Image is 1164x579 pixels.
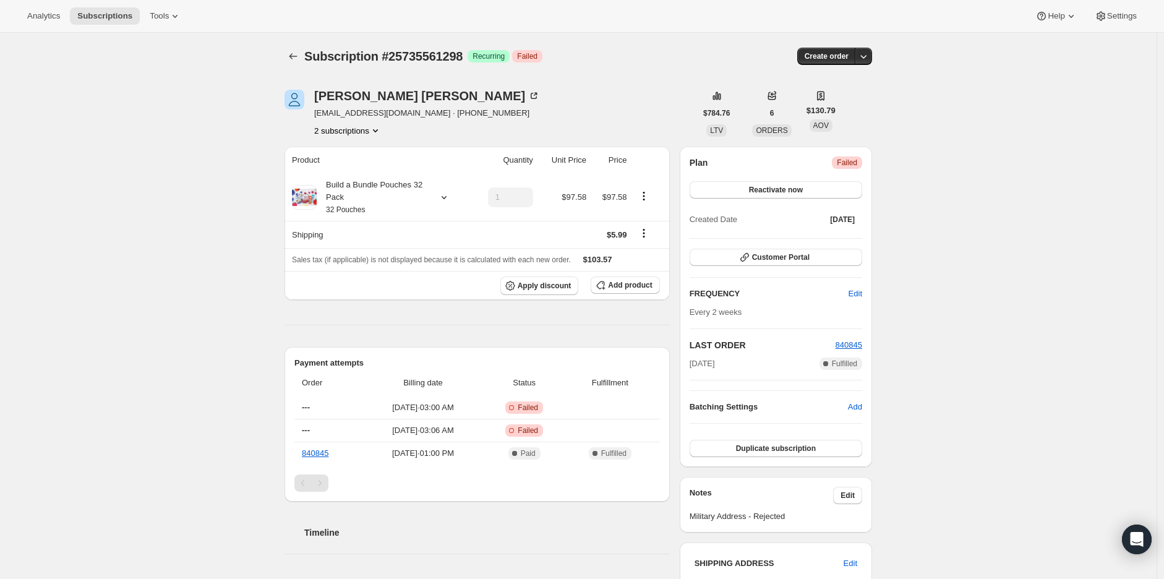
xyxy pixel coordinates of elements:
[285,90,304,109] span: Nicole Smith
[471,147,537,174] th: Quantity
[302,448,328,458] a: 840845
[70,7,140,25] button: Subscriptions
[690,339,836,351] h2: LAST ORDER
[304,526,670,539] h2: Timeline
[690,401,848,413] h6: Batching Settings
[807,105,836,117] span: $130.79
[317,179,428,216] div: Build a Bundle Pouches 32 Pack
[833,487,862,504] button: Edit
[518,403,538,413] span: Failed
[836,340,862,350] a: 840845
[841,397,870,417] button: Add
[314,90,540,102] div: [PERSON_NAME] [PERSON_NAME]
[27,11,60,21] span: Analytics
[366,447,481,460] span: [DATE] · 01:00 PM
[813,121,829,130] span: AOV
[568,377,653,389] span: Fulfillment
[836,554,865,573] button: Edit
[763,105,782,122] button: 6
[366,424,481,437] span: [DATE] · 03:06 AM
[756,126,787,135] span: ORDERS
[302,426,310,435] span: ---
[583,255,612,264] span: $103.57
[304,49,463,63] span: Subscription #25735561298
[805,51,849,61] span: Create order
[848,401,862,413] span: Add
[690,487,834,504] h3: Notes
[326,205,365,214] small: 32 Pouches
[607,230,627,239] span: $5.99
[690,249,862,266] button: Customer Portal
[590,147,630,174] th: Price
[841,491,855,500] span: Edit
[150,11,169,21] span: Tools
[608,280,652,290] span: Add product
[849,288,862,300] span: Edit
[634,226,654,240] button: Shipping actions
[601,448,627,458] span: Fulfilled
[690,510,862,523] span: Military Address - Rejected
[473,51,505,61] span: Recurring
[142,7,189,25] button: Tools
[292,255,571,264] span: Sales tax (if applicable) is not displayed because it is calculated with each new order.
[1107,11,1137,21] span: Settings
[77,11,132,21] span: Subscriptions
[294,369,362,397] th: Order
[690,440,862,457] button: Duplicate subscription
[695,557,844,570] h3: SHIPPING ADDRESS
[703,108,730,118] span: $784.76
[488,377,560,389] span: Status
[517,51,537,61] span: Failed
[634,189,654,203] button: Product actions
[752,252,810,262] span: Customer Portal
[314,124,382,137] button: Product actions
[836,339,862,351] button: 840845
[690,213,737,226] span: Created Date
[1028,7,1084,25] button: Help
[736,444,816,453] span: Duplicate subscription
[294,357,660,369] h2: Payment attempts
[314,107,540,119] span: [EMAIL_ADDRESS][DOMAIN_NAME] · [PHONE_NUMBER]
[690,181,862,199] button: Reactivate now
[366,377,481,389] span: Billing date
[285,221,471,248] th: Shipping
[294,474,660,492] nav: Pagination
[591,277,659,294] button: Add product
[837,158,857,168] span: Failed
[696,105,737,122] button: $784.76
[518,426,538,435] span: Failed
[749,185,803,195] span: Reactivate now
[285,48,302,65] button: Subscriptions
[690,358,715,370] span: [DATE]
[537,147,590,174] th: Unit Price
[832,359,857,369] span: Fulfilled
[770,108,774,118] span: 6
[562,192,586,202] span: $97.58
[797,48,856,65] button: Create order
[710,126,723,135] span: LTV
[830,215,855,225] span: [DATE]
[602,192,627,202] span: $97.58
[690,307,742,317] span: Every 2 weeks
[521,448,536,458] span: Paid
[1048,11,1064,21] span: Help
[20,7,67,25] button: Analytics
[844,557,857,570] span: Edit
[690,288,849,300] h2: FREQUENCY
[500,277,579,295] button: Apply discount
[302,403,310,412] span: ---
[690,157,708,169] h2: Plan
[285,147,471,174] th: Product
[841,284,870,304] button: Edit
[518,281,571,291] span: Apply discount
[823,211,862,228] button: [DATE]
[366,401,481,414] span: [DATE] · 03:00 AM
[1122,525,1152,554] div: Open Intercom Messenger
[1087,7,1144,25] button: Settings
